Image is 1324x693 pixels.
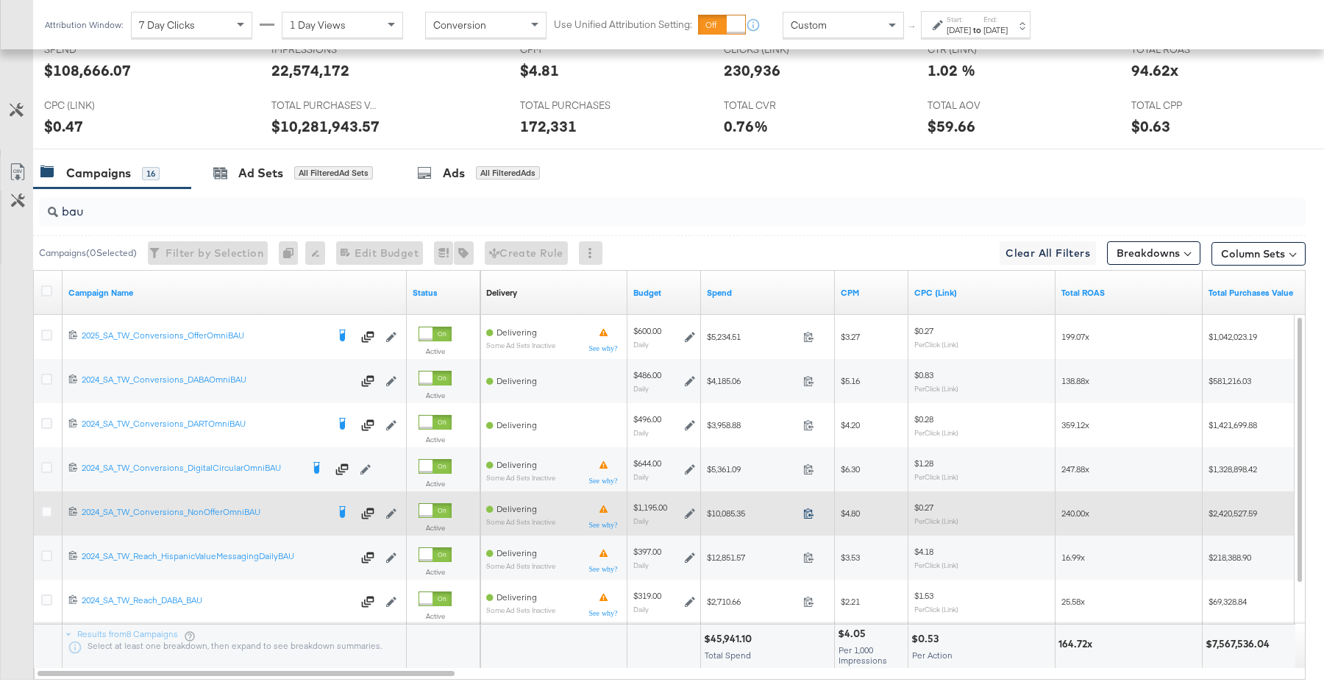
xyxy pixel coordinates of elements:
[1131,99,1242,113] span: TOTAL CPP
[633,516,649,525] sub: Daily
[496,419,537,430] span: Delivering
[58,191,1190,220] input: Search Campaigns by Name, ID or Objective
[39,246,137,260] div: Campaigns ( 0 Selected)
[707,463,797,475] span: $5,361.09
[633,458,661,469] div: $644.00
[82,462,301,477] a: 2024_SA_TW_Conversions_DigitalCircularOmniBAU
[486,606,555,614] sub: Some Ad Sets Inactive
[914,561,958,569] sub: Per Click (Link)
[705,650,751,661] span: Total Spend
[928,115,975,137] div: $59.66
[707,508,797,519] span: $10,085.35
[419,611,452,621] label: Active
[947,15,971,24] label: Start:
[1061,375,1089,386] span: 138.88x
[914,605,958,614] sub: Per Click (Link)
[1209,463,1257,475] span: $1,328,898.42
[1061,419,1089,430] span: 359.12x
[983,15,1008,24] label: End:
[839,644,887,666] span: Per 1,000 Impressions
[707,375,797,386] span: $4,185.06
[419,435,452,444] label: Active
[841,419,860,430] span: $4.20
[486,287,517,299] div: Delivery
[1209,419,1257,430] span: $1,421,699.88
[66,165,131,182] div: Campaigns
[486,341,555,349] sub: Some Ad Sets Inactive
[486,562,555,570] sub: Some Ad Sets Inactive
[413,287,474,299] a: Shows the current state of your Ad Campaign.
[791,18,827,32] span: Custom
[238,165,283,182] div: Ad Sets
[841,596,860,607] span: $2.21
[1131,115,1170,137] div: $0.63
[1061,508,1089,519] span: 240.00x
[912,650,953,661] span: Per Action
[496,375,537,386] span: Delivering
[419,391,452,400] label: Active
[82,330,327,341] div: 2025_SA_TW_Conversions_OfferOmniBAU
[724,43,834,57] span: CLICKS (LINK)
[419,567,452,577] label: Active
[914,287,1050,299] a: The average cost for each link click you've received from your ad.
[82,594,352,606] div: 2024_SA_TW_Reach_DABA_BAU
[82,418,327,430] div: 2024_SA_TW_Conversions_DARTOmniBAU
[724,60,780,81] div: 230,936
[633,325,661,337] div: $600.00
[1061,287,1197,299] a: Total ROAS
[520,115,577,137] div: 172,331
[633,369,661,381] div: $486.00
[633,287,695,299] a: The maximum amount you're willing to spend on your ads, on average each day or over the lifetime ...
[633,590,661,602] div: $319.00
[914,428,958,437] sub: Per Click (Link)
[707,419,797,430] span: $3,958.88
[707,596,797,607] span: $2,710.66
[633,384,649,393] sub: Daily
[707,287,829,299] a: The total amount spent to date.
[1061,552,1085,563] span: 16.99x
[271,99,382,113] span: TOTAL PURCHASES VALUE
[1006,244,1090,263] span: Clear All Filters
[142,167,160,180] div: 16
[841,508,860,519] span: $4.80
[914,384,958,393] sub: Per Click (Link)
[68,287,401,299] a: Your campaign name.
[947,24,971,36] div: [DATE]
[271,115,380,137] div: $10,281,943.57
[139,18,195,32] span: 7 Day Clicks
[841,375,860,386] span: $5.16
[1061,596,1085,607] span: 25.58x
[914,502,933,513] span: $0.27
[707,331,797,342] span: $5,234.51
[841,287,903,299] a: The average cost you've paid to have 1,000 impressions of your ad.
[633,472,649,481] sub: Daily
[838,627,870,641] div: $4.05
[971,24,983,35] strong: to
[290,18,346,32] span: 1 Day Views
[419,479,452,488] label: Active
[554,18,692,32] label: Use Unified Attribution Setting:
[707,552,797,563] span: $12,851.57
[1131,60,1178,81] div: 94.62x
[294,166,373,180] div: All Filtered Ad Sets
[1131,43,1242,57] span: TOTAL ROAS
[82,374,352,388] a: 2024_SA_TW_Conversions_DABAOmniBAU
[905,25,919,30] span: ↑
[633,605,649,614] sub: Daily
[520,99,630,113] span: TOTAL PURCHASES
[496,591,537,603] span: Delivering
[82,418,327,433] a: 2024_SA_TW_Conversions_DARTOmniBAU
[914,413,933,424] span: $0.28
[82,550,352,565] a: 2024_SA_TW_Reach_HispanicValueMessagingDailyBAU
[496,327,537,338] span: Delivering
[271,43,382,57] span: IMPRESSIONS
[496,503,537,514] span: Delivering
[914,458,933,469] span: $1.28
[914,546,933,557] span: $4.18
[928,60,975,81] div: 1.02 %
[633,340,649,349] sub: Daily
[633,428,649,437] sub: Daily
[44,20,124,30] div: Attribution Window:
[271,60,349,81] div: 22,574,172
[443,165,465,182] div: Ads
